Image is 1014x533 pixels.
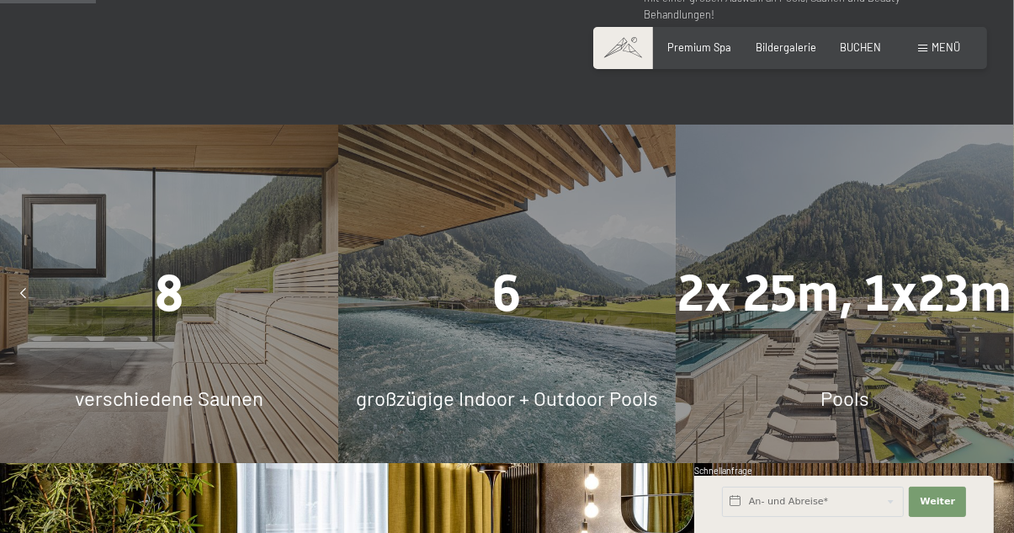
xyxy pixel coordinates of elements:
[644,25,783,39] a: Wandern&AktivitätenSommer
[791,25,848,39] a: Ski & Winter
[492,264,521,323] span: 6
[668,40,732,54] a: Premium Spa
[155,264,183,323] span: 8
[820,386,869,410] span: Pools
[678,264,1012,323] span: 2x 25m, 1x23m
[694,466,752,476] span: Schnellanfrage
[840,40,881,54] a: BUCHEN
[756,40,816,54] a: Bildergalerie
[75,386,263,410] span: verschiedene Saunen
[920,495,955,509] span: Weiter
[857,25,934,39] a: Unser Aktivteam
[356,386,658,410] span: großzügige Indoor + Outdoor Pools
[909,487,966,517] button: Weiter
[932,40,960,54] span: Menü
